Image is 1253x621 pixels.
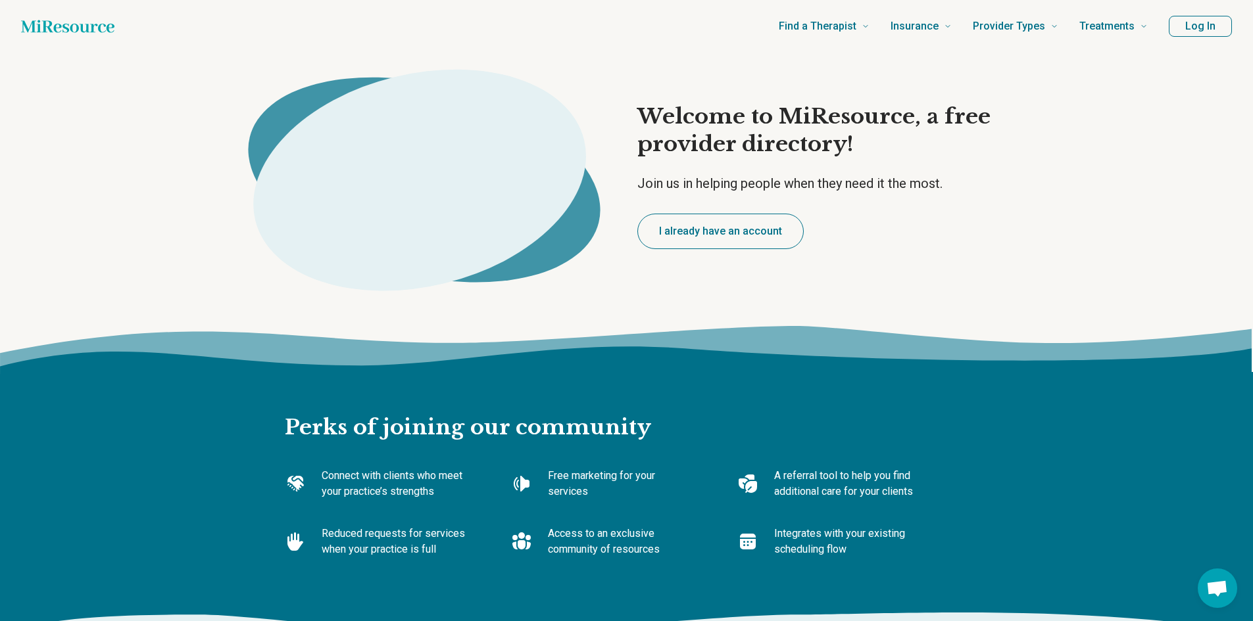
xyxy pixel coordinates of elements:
[774,468,921,499] p: A referral tool to help you find additional care for your clients
[21,13,114,39] a: Home page
[779,17,856,35] span: Find a Therapist
[973,17,1045,35] span: Provider Types
[1198,568,1237,608] div: Open chat
[637,103,1027,158] h1: Welcome to MiResource, a free provider directory!
[637,214,804,249] button: I already have an account
[548,468,695,499] p: Free marketing for your services
[1079,17,1135,35] span: Treatments
[285,372,969,442] h2: Perks of joining our community
[891,17,939,35] span: Insurance
[637,174,1027,193] p: Join us in helping people when they need it the most.
[548,526,695,557] p: Access to an exclusive community of resources
[322,526,469,557] p: Reduced requests for services when your practice is full
[1169,16,1232,37] button: Log In
[774,526,921,557] p: Integrates with your existing scheduling flow
[322,468,469,499] p: Connect with clients who meet your practice’s strengths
